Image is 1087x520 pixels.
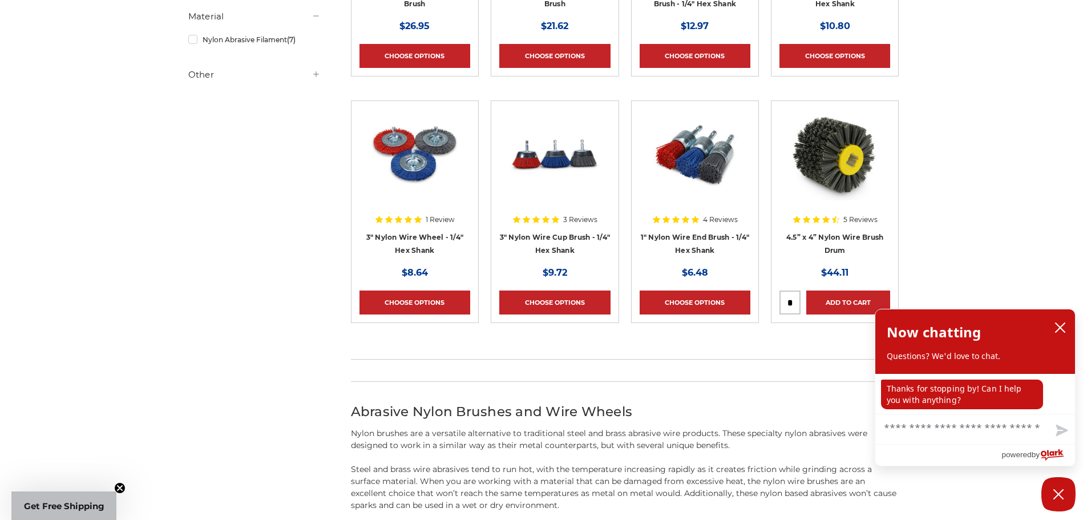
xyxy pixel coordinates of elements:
[640,291,750,315] a: Choose Options
[541,21,568,31] span: $21.62
[682,267,708,278] span: $6.48
[875,309,1076,466] div: olark chatbox
[821,267,848,278] span: $44.11
[351,402,899,422] h2: Abrasive Nylon Brushes and Wire Wheels
[24,501,104,511] span: Get Free Shipping
[359,291,470,315] a: Choose Options
[399,21,430,31] span: $26.95
[287,35,296,44] span: (7)
[1051,319,1069,336] button: close chatbox
[887,350,1064,362] p: Questions? We'd love to chat.
[351,428,899,452] p: Nylon brushes are a versatile alternative to traditional steel and brass abrasive wire products. ...
[779,109,890,220] a: 4.5 inch x 4 inch Abrasive nylon brush
[359,109,470,220] a: Nylon Filament Wire Wheels with Hex Shank
[500,233,611,255] a: 3" Nylon Wire Cup Brush - 1/4" Hex Shank
[426,216,455,223] span: 1 Review
[1032,448,1040,462] span: by
[843,216,878,223] span: 5 Reviews
[1046,418,1075,444] button: Send message
[369,109,460,200] img: Nylon Filament Wire Wheels with Hex Shank
[640,109,750,220] a: 1 inch nylon wire end brush
[887,321,981,344] h2: Now chatting
[499,291,610,315] a: Choose Options
[681,21,709,31] span: $12.97
[1001,445,1075,466] a: Powered by Olark
[786,233,884,255] a: 4.5” x 4” Nylon Wire Brush Drum
[1041,477,1076,511] button: Close Chatbox
[543,267,567,278] span: $9.72
[806,291,890,315] a: Add to Cart
[509,109,600,200] img: 3" Nylon Wire Cup Brush - 1/4" Hex Shank
[563,216,597,223] span: 3 Reviews
[1001,448,1031,462] span: powered
[499,109,610,220] a: 3" Nylon Wire Cup Brush - 1/4" Hex Shank
[881,380,1043,409] p: Thanks for stopping by! Can I help you with anything?
[188,68,321,82] h5: Other
[703,216,738,223] span: 4 Reviews
[366,233,464,255] a: 3" Nylon Wire Wheel - 1/4" Hex Shank
[640,44,750,68] a: Choose Options
[789,109,880,200] img: 4.5 inch x 4 inch Abrasive nylon brush
[875,374,1075,414] div: chat
[499,44,610,68] a: Choose Options
[779,44,890,68] a: Choose Options
[820,21,850,31] span: $10.80
[188,10,321,23] h5: Material
[351,463,899,511] p: Steel and brass wire abrasives tend to run hot, with the temperature increasing rapidly as it cre...
[359,44,470,68] a: Choose Options
[11,491,116,520] div: Get Free ShippingClose teaser
[114,482,126,494] button: Close teaser
[641,233,750,255] a: 1" Nylon Wire End Brush - 1/4" Hex Shank
[188,30,321,50] a: Nylon Abrasive Filament
[649,109,741,200] img: 1 inch nylon wire end brush
[402,267,428,278] span: $8.64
